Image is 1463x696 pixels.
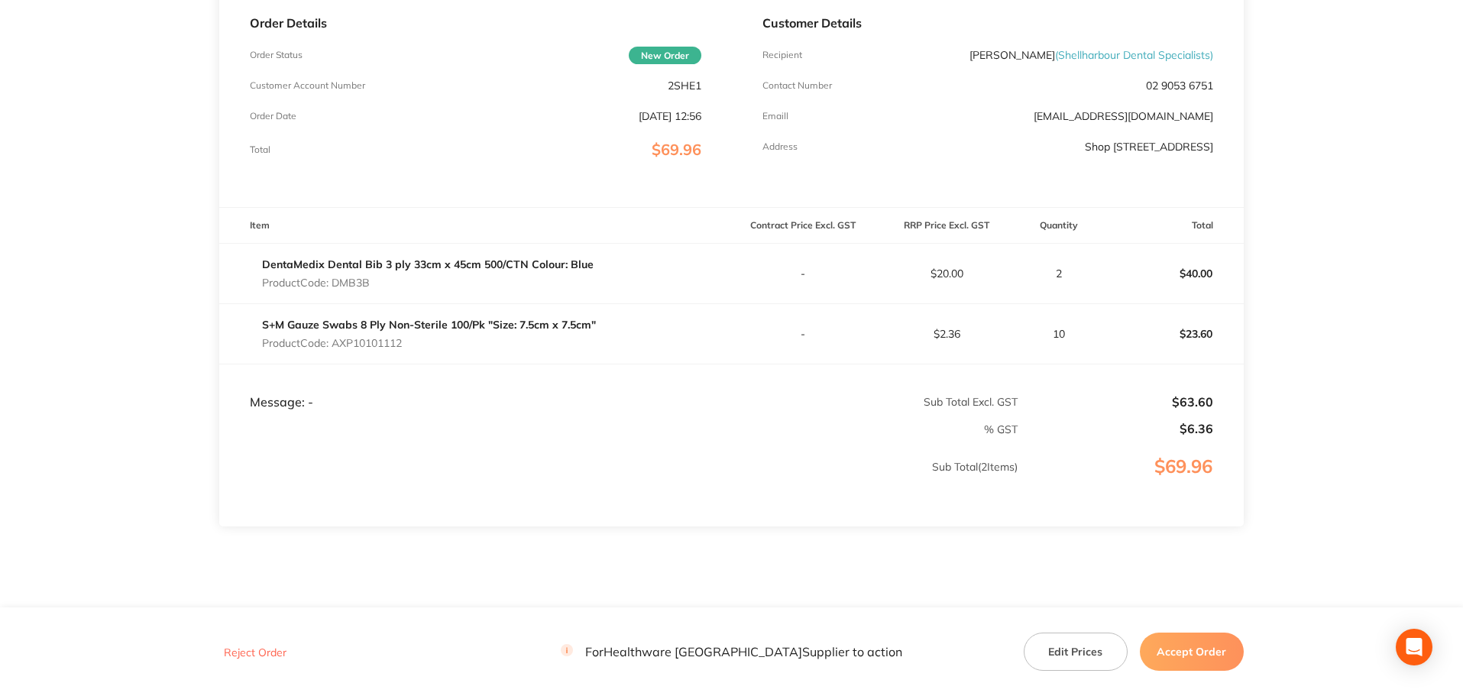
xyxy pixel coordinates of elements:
p: For Healthware [GEOGRAPHIC_DATA] Supplier to action [561,645,902,659]
th: Contract Price Excl. GST [732,208,876,244]
p: Order Date [250,111,296,121]
p: $23.60 [1101,316,1243,352]
p: Total [250,144,270,155]
p: Sub Total ( 2 Items) [220,461,1018,503]
p: $40.00 [1101,255,1243,292]
p: Order Details [250,16,701,30]
button: Accept Order [1140,633,1244,671]
p: $20.00 [876,267,1018,280]
p: Customer Details [762,16,1213,30]
th: Item [219,208,731,244]
div: Open Intercom Messenger [1396,629,1432,665]
span: New Order [629,47,701,64]
p: 10 [1019,328,1099,340]
p: Product Code: DMB3B [262,277,594,289]
p: Emaill [762,111,788,121]
p: [PERSON_NAME] [969,49,1213,61]
span: ( Shellharbour Dental Specialists ) [1055,48,1213,62]
p: Address [762,141,798,152]
th: RRP Price Excl. GST [875,208,1018,244]
p: Customer Account Number [250,80,365,91]
p: Product Code: AXP10101112 [262,337,596,349]
p: Contact Number [762,80,832,91]
p: $63.60 [1019,395,1213,409]
p: % GST [220,423,1018,435]
th: Total [1100,208,1244,244]
p: $2.36 [876,328,1018,340]
th: Quantity [1018,208,1100,244]
p: 2SHE1 [668,79,701,92]
p: Shop [STREET_ADDRESS] [1085,141,1213,153]
span: $69.96 [652,140,701,159]
p: 02 9053 6751 [1146,79,1213,92]
a: S+M Gauze Swabs 8 Ply Non-Sterile 100/Pk "Size: 7.5cm x 7.5cm" [262,318,596,332]
p: [DATE] 12:56 [639,110,701,122]
p: $69.96 [1019,456,1243,508]
p: - [733,328,875,340]
p: Sub Total Excl. GST [733,396,1018,408]
p: Order Status [250,50,303,60]
button: Edit Prices [1024,633,1128,671]
p: $6.36 [1019,422,1213,435]
p: 2 [1019,267,1099,280]
a: DentaMedix Dental Bib 3 ply 33cm x 45cm 500/CTN Colour: Blue [262,257,594,271]
td: Message: - [219,364,731,410]
p: - [733,267,875,280]
a: [EMAIL_ADDRESS][DOMAIN_NAME] [1034,109,1213,123]
p: Recipient [762,50,802,60]
button: Reject Order [219,646,291,659]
